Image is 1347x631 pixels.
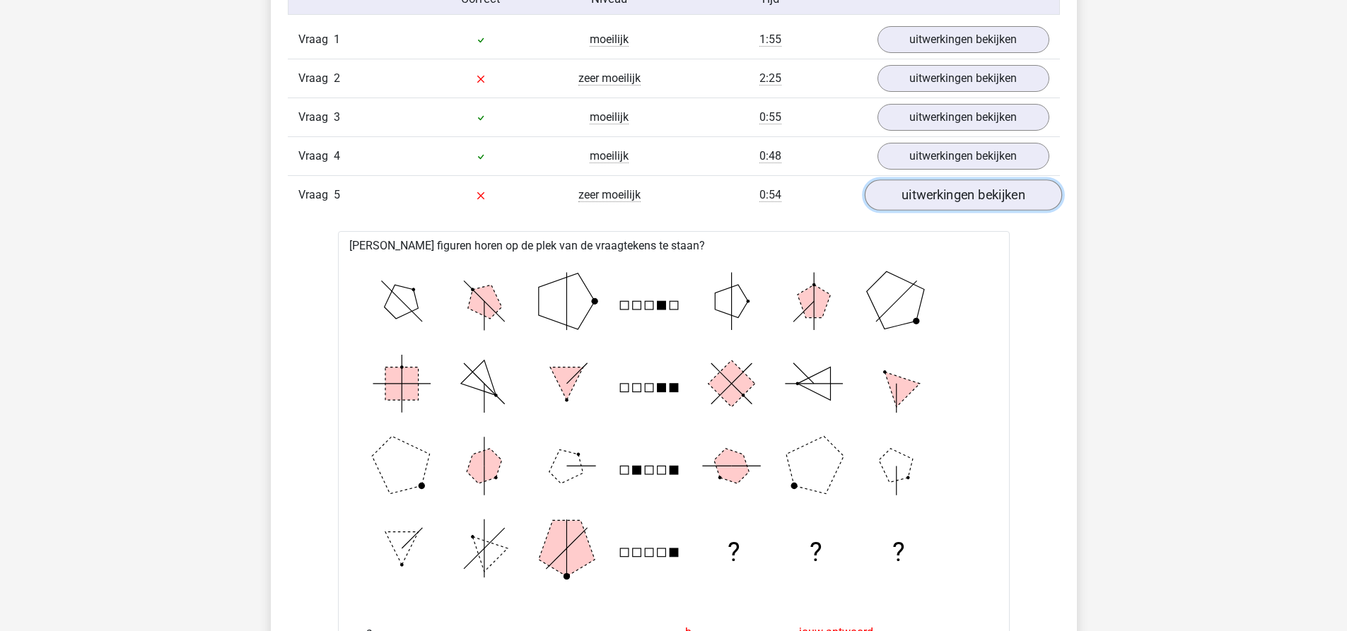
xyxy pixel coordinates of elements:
[590,33,629,47] span: moeilijk
[298,31,334,48] span: Vraag
[578,188,641,202] span: zeer moeilijk
[298,187,334,204] span: Vraag
[334,33,340,46] span: 1
[759,188,781,202] span: 0:54
[759,110,781,124] span: 0:55
[298,148,334,165] span: Vraag
[298,109,334,126] span: Vraag
[759,71,781,85] span: 2:25
[590,149,629,163] span: moeilijk
[334,188,340,201] span: 5
[810,536,822,567] text: ?
[877,65,1049,92] a: uitwerkingen bekijken
[877,26,1049,53] a: uitwerkingen bekijken
[892,536,904,567] text: ?
[578,71,641,85] span: zeer moeilijk
[864,179,1061,211] a: uitwerkingen bekijken
[334,71,340,85] span: 2
[759,149,781,163] span: 0:48
[877,104,1049,131] a: uitwerkingen bekijken
[334,149,340,163] span: 4
[759,33,781,47] span: 1:55
[727,536,740,567] text: ?
[298,70,334,87] span: Vraag
[877,143,1049,170] a: uitwerkingen bekijken
[590,110,629,124] span: moeilijk
[334,110,340,124] span: 3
